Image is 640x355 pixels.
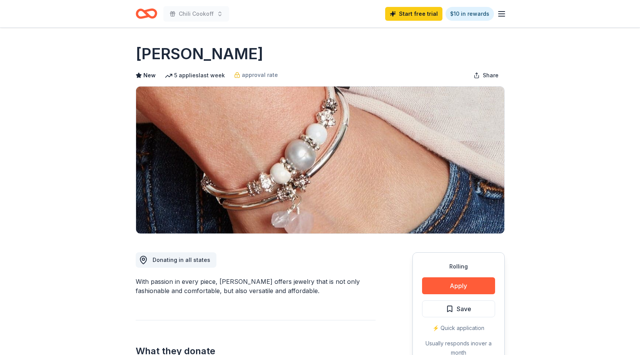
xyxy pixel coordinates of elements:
[385,7,442,21] a: Start free trial
[179,9,214,18] span: Chili Cookoff
[136,87,504,233] img: Image for Lizzy James
[483,71,499,80] span: Share
[467,68,505,83] button: Share
[153,257,210,263] span: Donating in all states
[242,70,278,80] span: approval rate
[136,277,376,295] div: With passion in every piece, [PERSON_NAME] offers jewelry that is not only fashionable and comfor...
[422,277,495,294] button: Apply
[163,6,229,22] button: Chili Cookoff
[422,323,495,333] div: ⚡️ Quick application
[165,71,225,80] div: 5 applies last week
[136,5,157,23] a: Home
[422,262,495,271] div: Rolling
[422,300,495,317] button: Save
[457,304,471,314] span: Save
[143,71,156,80] span: New
[136,43,263,65] h1: [PERSON_NAME]
[234,70,278,80] a: approval rate
[446,7,494,21] a: $10 in rewards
